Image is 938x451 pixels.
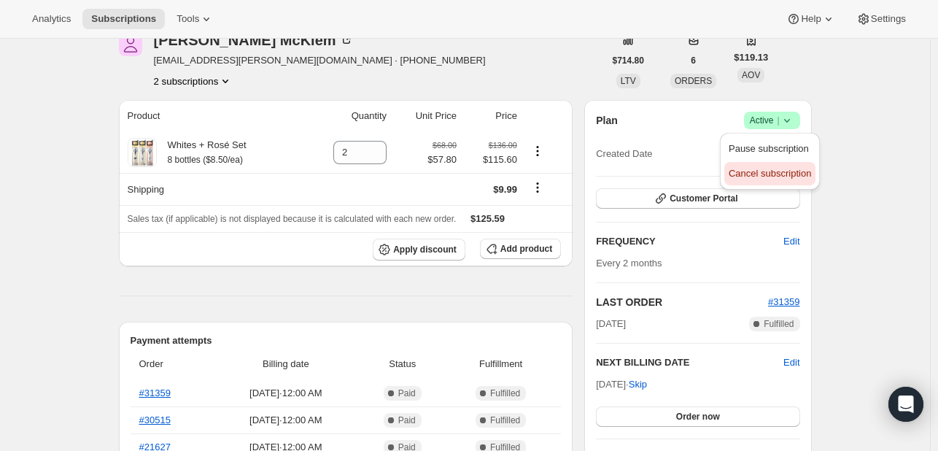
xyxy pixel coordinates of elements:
button: Product actions [154,74,233,88]
span: $115.60 [465,153,517,167]
h2: Plan [596,113,618,128]
th: Unit Price [391,100,461,132]
button: Shipping actions [526,180,549,196]
h2: NEXT BILLING DATE [596,355,783,370]
button: #31359 [768,295,799,309]
button: Analytics [23,9,80,29]
h2: FREQUENCY [596,234,783,249]
span: ORDERS [675,76,712,86]
button: Pause subscription [724,137,815,161]
span: LTV [621,76,636,86]
span: Help [801,13,821,25]
span: Fulfilled [490,415,520,426]
span: Fulfillment [449,357,552,371]
span: AOV [742,70,760,80]
a: #31359 [139,388,171,398]
th: Product [119,100,304,132]
span: Analytics [32,13,71,25]
button: $714.80 [604,50,653,71]
span: Tools [177,13,199,25]
span: Sales tax (if applicable) is not displayed because it is calculated with each new order. [128,214,457,224]
span: Every 2 months [596,258,662,269]
th: Quantity [304,100,391,132]
button: Customer Portal [596,188,799,209]
span: Cancel subscription [729,168,811,179]
small: $68.00 [433,141,457,150]
button: Product actions [526,143,549,159]
span: Pause subscription [729,143,809,154]
button: Help [778,9,844,29]
span: Paid [398,415,416,426]
span: $125.59 [470,213,505,224]
span: $714.80 [613,55,644,66]
small: $136.00 [489,141,517,150]
span: Patricia McKlem [119,33,142,56]
span: Paid [398,388,416,399]
span: Add product [500,243,552,255]
small: 8 bottles ($8.50/ea) [168,155,243,165]
div: Whites + Rosé Set [157,138,247,167]
span: Order now [676,411,720,423]
span: [DATE] [596,317,626,331]
th: Shipping [119,173,304,205]
div: [PERSON_NAME] McKlem [154,33,354,47]
button: Cancel subscription [724,162,815,185]
span: Active [750,113,794,128]
span: Customer Portal [670,193,737,204]
span: Fulfilled [490,388,520,399]
a: #31359 [768,296,799,307]
span: Subscriptions [91,13,156,25]
span: Edit [783,234,799,249]
button: Subscriptions [82,9,165,29]
div: Open Intercom Messenger [888,387,923,422]
th: Price [461,100,522,132]
span: Billing date [216,357,355,371]
span: [DATE] · 12:00 AM [216,386,355,401]
span: $57.80 [427,153,457,167]
span: Status [364,357,441,371]
h2: LAST ORDER [596,295,768,309]
span: [DATE] · [596,379,647,390]
span: [DATE] · 12:00 AM [216,413,355,428]
span: Apply discount [393,244,457,255]
span: 6 [691,55,696,66]
span: Created Date [596,147,652,161]
span: Skip [629,377,647,392]
button: Add product [480,239,561,259]
a: #30515 [139,415,171,425]
span: | [777,115,779,126]
span: $9.99 [493,184,517,195]
button: Edit [783,355,799,370]
span: [EMAIL_ADDRESS][PERSON_NAME][DOMAIN_NAME] · [PHONE_NUMBER] [154,53,486,68]
button: Order now [596,406,799,427]
span: Settings [871,13,906,25]
span: Fulfilled [764,318,794,330]
img: product img [128,138,157,167]
th: Order [131,348,212,380]
button: Apply discount [373,239,465,261]
h2: Payment attempts [131,334,562,348]
button: Skip [620,373,656,396]
button: Edit [775,230,808,253]
span: $119.13 [734,50,768,65]
button: Tools [168,9,222,29]
button: 6 [682,50,705,71]
button: Settings [848,9,915,29]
